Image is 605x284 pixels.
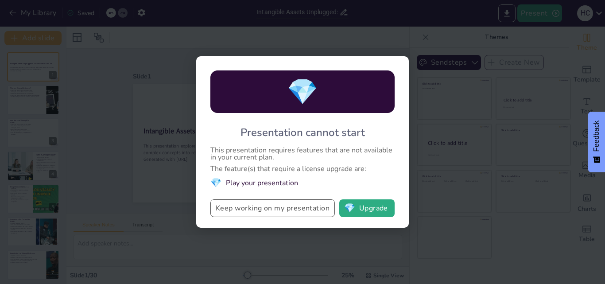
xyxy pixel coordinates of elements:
div: The feature(s) that require a license upgrade are: [210,165,395,172]
button: Keep working on my presentation [210,199,335,217]
button: diamondUpgrade [339,199,395,217]
span: diamond [210,177,221,189]
div: This presentation requires features that are not available in your current plan. [210,147,395,161]
div: Presentation cannot start [240,125,365,140]
span: diamond [344,204,355,213]
li: Play your presentation [210,177,395,189]
span: diamond [287,75,318,109]
span: Feedback [593,121,601,152]
button: Feedback - Show survey [588,112,605,172]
